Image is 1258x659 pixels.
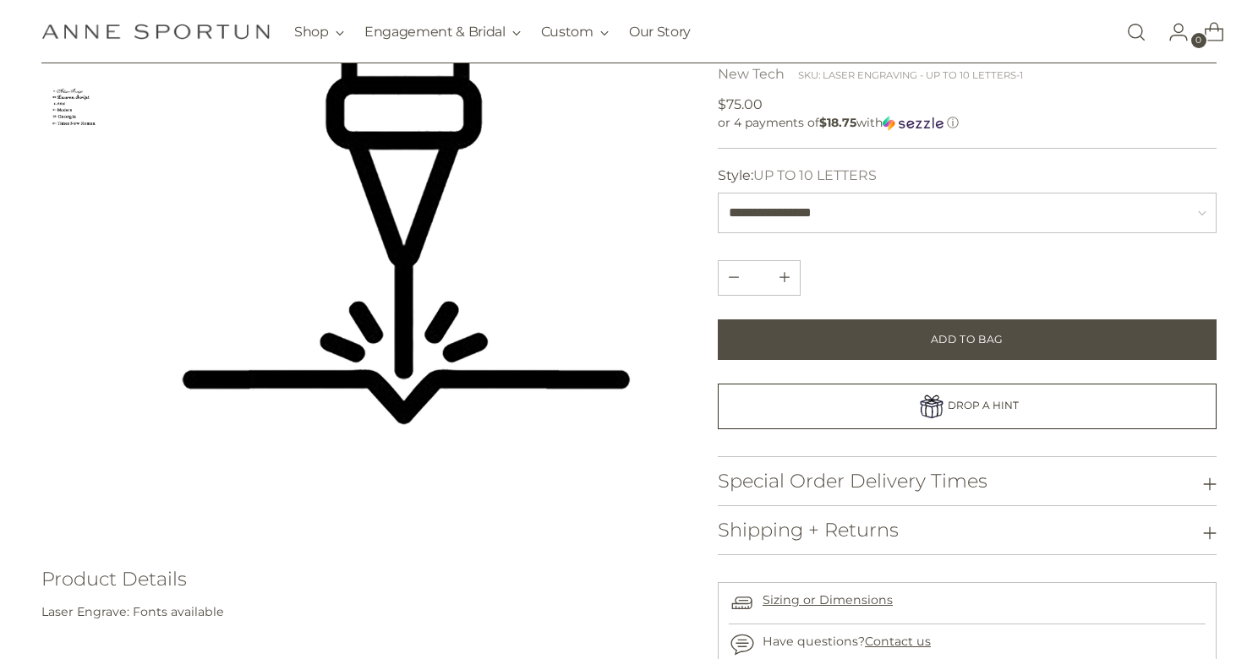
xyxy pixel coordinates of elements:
[41,24,270,40] a: Anne Sportun Fine Jewellery
[364,14,521,51] button: Engagement & Bridal
[718,457,1217,505] button: Special Order Delivery Times
[763,633,931,651] p: Have questions?
[718,506,1217,554] button: Shipping + Returns
[718,95,763,115] span: $75.00
[798,68,1023,83] div: SKU: LASER ENGRAVING - UP TO 10 LETTERS-1
[718,520,899,541] h3: Shipping + Returns
[718,66,785,82] a: New Tech
[41,74,109,141] button: Change image to image 2
[769,261,800,295] button: Subtract product quantity
[883,116,943,131] img: Sezzle
[931,332,1004,347] span: Add to Bag
[1119,15,1153,49] a: Open search modal
[739,261,779,295] input: Product quantity
[1155,15,1189,49] a: Go to the account page
[718,384,1217,429] a: DROP A HINT
[718,166,877,186] label: Style:
[819,115,856,130] span: $18.75
[718,115,1217,131] div: or 4 payments of with
[294,14,344,51] button: Shop
[541,14,609,51] button: Custom
[763,592,893,607] a: Sizing or Dimensions
[718,319,1217,360] button: Add to Bag
[1190,15,1224,49] a: Open cart modal
[1191,33,1206,48] span: 0
[865,634,931,649] a: Contact us
[719,261,749,295] button: Add product quantity
[718,115,1217,131] div: or 4 payments of$18.75withSezzle Click to learn more about Sezzle
[629,14,691,51] a: Our Story
[948,399,1019,411] span: DROP A HINT
[753,167,877,183] span: UP TO 10 LETTERS
[718,471,987,492] h3: Special Order Delivery Times
[41,603,676,621] div: Laser Engrave: Fonts available
[41,569,676,590] h3: Product Details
